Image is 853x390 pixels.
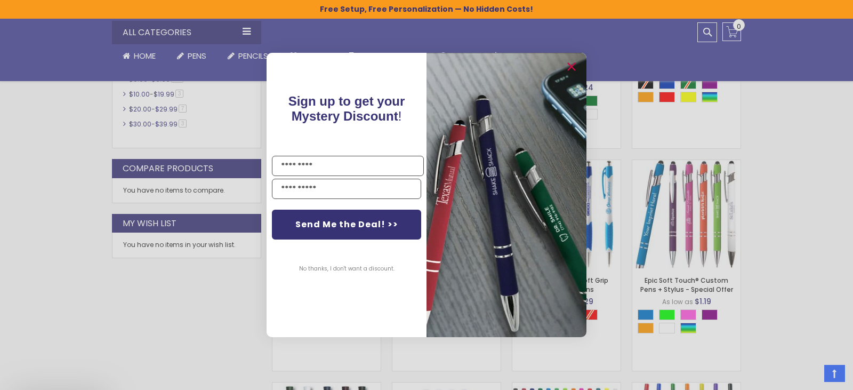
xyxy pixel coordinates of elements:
button: Close dialog [563,58,580,75]
span: ! [288,94,405,123]
img: pop-up-image [426,53,586,337]
button: Send Me the Deal! >> [272,210,421,240]
button: No thanks, I don't want a discount. [294,256,400,282]
span: Sign up to get your Mystery Discount [288,94,405,123]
